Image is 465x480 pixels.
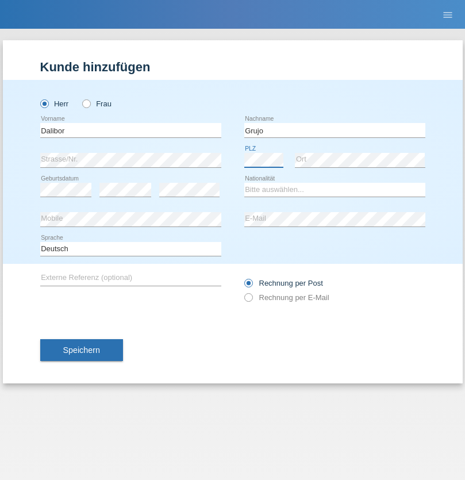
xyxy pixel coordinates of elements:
a: menu [436,11,459,18]
input: Rechnung per E-Mail [244,293,252,308]
h1: Kunde hinzufügen [40,60,425,74]
label: Rechnung per Post [244,279,323,287]
button: Speichern [40,339,123,361]
label: Frau [82,99,112,108]
i: menu [442,9,454,21]
input: Herr [40,99,48,107]
span: Speichern [63,345,100,355]
input: Frau [82,99,90,107]
label: Rechnung per E-Mail [244,293,329,302]
label: Herr [40,99,69,108]
input: Rechnung per Post [244,279,252,293]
